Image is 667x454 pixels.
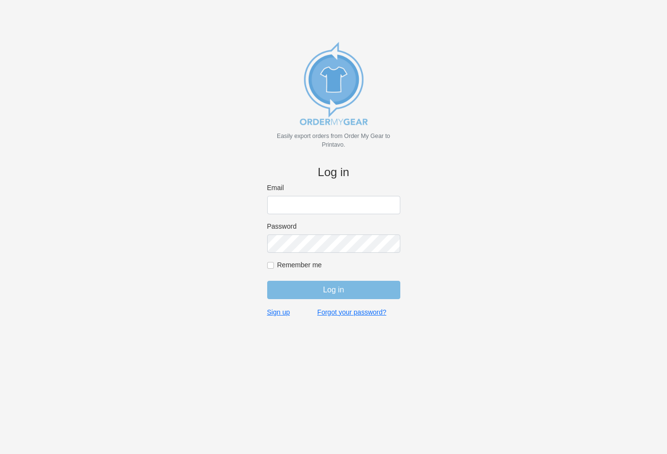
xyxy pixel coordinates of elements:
img: new_omg_export_logo-652582c309f788888370c3373ec495a74b7b3fc93c8838f76510ecd25890bcc4.png [286,35,382,132]
input: Log in [267,281,400,299]
p: Easily export orders from Order My Gear to Printavo. [267,132,400,149]
a: Sign up [267,308,290,316]
h4: Log in [267,165,400,179]
a: Forgot your password? [317,308,386,316]
label: Password [267,222,400,231]
label: Email [267,183,400,192]
label: Remember me [277,261,400,269]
